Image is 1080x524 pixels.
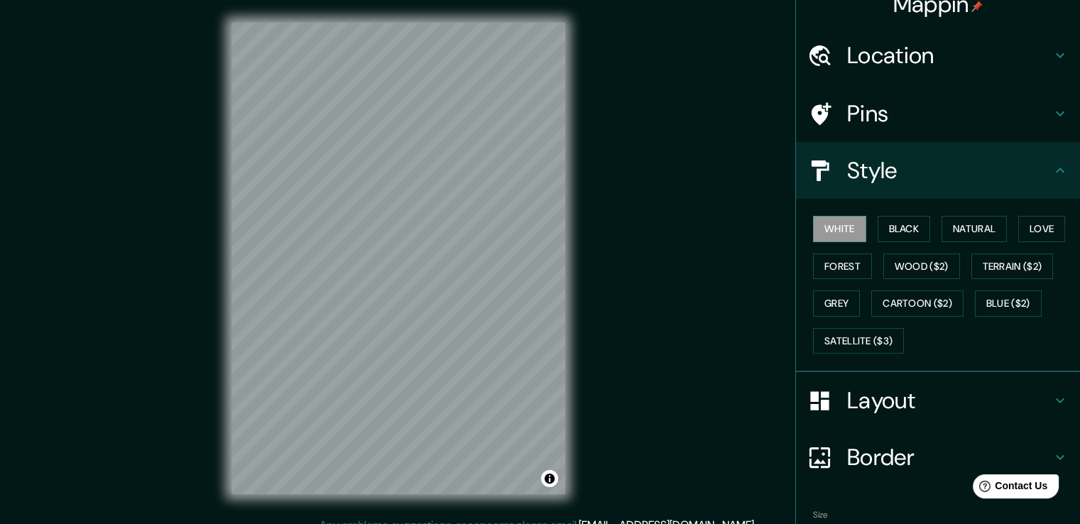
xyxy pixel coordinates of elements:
[1018,216,1065,242] button: Love
[847,156,1052,185] h4: Style
[813,290,860,317] button: Grey
[813,509,828,521] label: Size
[813,328,904,354] button: Satellite ($3)
[796,429,1080,486] div: Border
[975,290,1042,317] button: Blue ($2)
[847,41,1052,70] h4: Location
[847,443,1052,471] h4: Border
[871,290,964,317] button: Cartoon ($2)
[883,253,960,280] button: Wood ($2)
[847,386,1052,415] h4: Layout
[541,470,558,487] button: Toggle attribution
[971,1,983,12] img: pin-icon.png
[796,27,1080,84] div: Location
[954,469,1064,508] iframe: Help widget launcher
[878,216,931,242] button: Black
[813,216,866,242] button: White
[796,85,1080,142] div: Pins
[813,253,872,280] button: Forest
[796,372,1080,429] div: Layout
[971,253,1054,280] button: Terrain ($2)
[231,23,565,494] canvas: Map
[847,99,1052,128] h4: Pins
[796,142,1080,199] div: Style
[942,216,1007,242] button: Natural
